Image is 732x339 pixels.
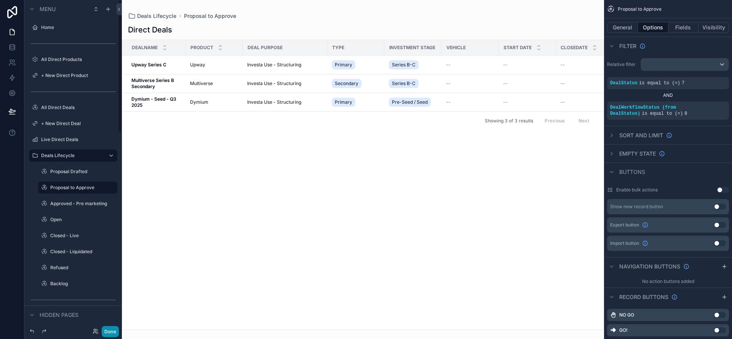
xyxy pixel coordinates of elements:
span: 7 [682,80,684,86]
span: Menu [40,5,56,13]
div: AND [607,92,729,98]
button: Done [102,326,119,337]
span: Import button [610,240,639,246]
label: + New Direct Deal [41,120,116,127]
label: Deals Lifecycle [41,153,102,159]
label: Home [41,24,116,31]
label: Proposal to Approve [50,185,113,191]
label: No Go [619,312,634,318]
button: Fields [668,22,699,33]
span: 8 [684,111,687,116]
span: Hidden pages [40,311,78,319]
span: Empty state [619,150,656,157]
label: Proposal Drafted [50,169,116,175]
div: Show new record button [610,204,663,210]
label: Relative filter [607,61,638,67]
span: Type [332,45,344,51]
label: Enable bulk actions [616,187,658,193]
span: Navigation buttons [619,263,680,270]
span: DealName [132,45,158,51]
span: is equal to (=) [642,111,683,116]
span: Proposal to Approve [618,6,662,12]
span: Filter [619,42,636,50]
span: Showing 3 of 3 results [485,118,533,124]
span: DealStatus [610,80,638,86]
span: Buttons [619,168,645,176]
label: Open [50,217,116,223]
span: Deal Purpose [248,45,283,51]
button: Options [638,22,668,33]
label: All Direct Products [41,56,116,63]
label: + New Direct Product [41,72,116,79]
span: Product [190,45,213,51]
label: Closed - Liquidated [50,249,116,255]
span: Sort And Limit [619,132,663,139]
label: Approved - Pre marketing [50,201,116,207]
span: DealWorkflowStatus (from DealStatus) [610,105,676,116]
label: Live Direct Deals [41,137,116,143]
span: Record buttons [619,293,668,301]
label: Closed - Live [50,233,116,239]
span: is equal to (=) [639,80,680,86]
div: No action buttons added [604,275,732,288]
label: All Direct Deals [41,104,116,111]
label: Refused [50,265,116,271]
button: Visibility [698,22,729,33]
span: Start Date [503,45,532,51]
button: General [607,22,638,33]
label: Backlog [50,281,116,287]
span: Vehicle [446,45,466,51]
span: CloseDate [561,45,588,51]
span: Investment Stage [389,45,435,51]
span: Export button [610,222,639,228]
